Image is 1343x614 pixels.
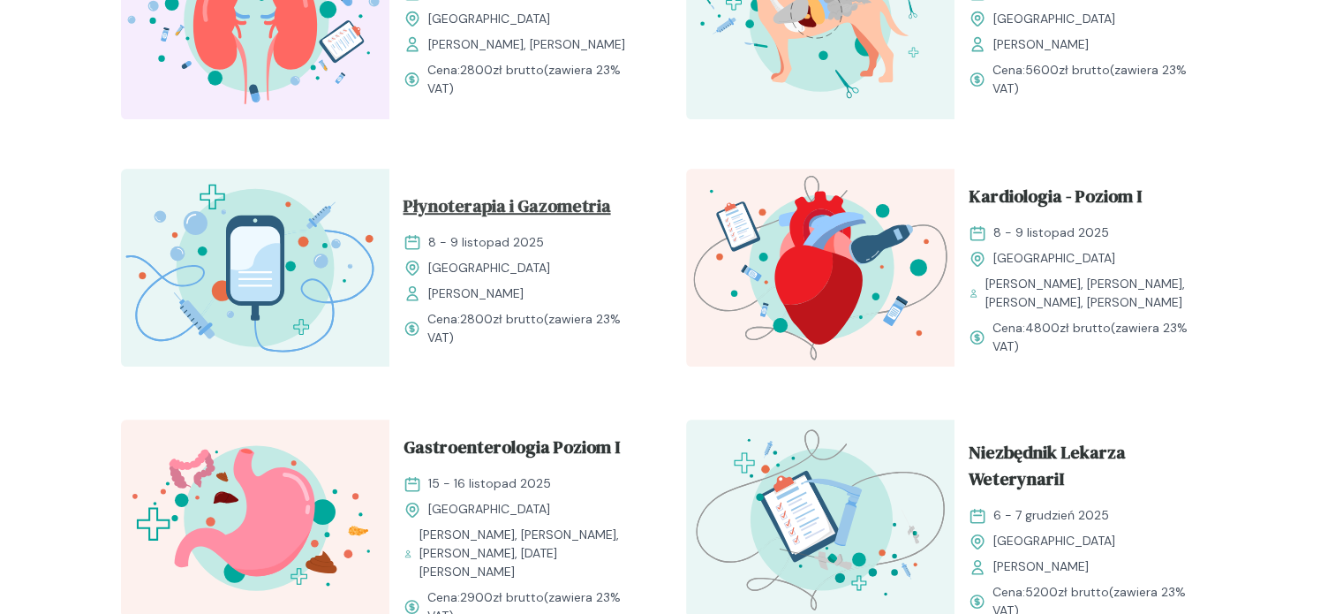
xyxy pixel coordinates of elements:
span: [GEOGRAPHIC_DATA] [428,10,550,28]
span: Cena: (zawiera 23% VAT) [427,61,644,98]
span: [PERSON_NAME], [PERSON_NAME], [PERSON_NAME], [PERSON_NAME] [985,275,1209,312]
span: [PERSON_NAME], [PERSON_NAME], [PERSON_NAME], [DATE][PERSON_NAME] [419,526,644,581]
img: ZpbGfh5LeNNTxNm4_KardioI_T.svg [686,169,954,367]
span: 5600 zł brutto [1025,62,1110,78]
span: [PERSON_NAME] [993,35,1089,54]
span: [GEOGRAPHIC_DATA] [993,249,1115,268]
a: Płynoterapia i Gazometria [404,193,644,226]
a: Kardiologia - Poziom I [969,183,1209,216]
span: [GEOGRAPHIC_DATA] [428,500,550,519]
a: Niezbędnik Lekarza WeterynariI [969,439,1209,499]
span: 2900 zł brutto [460,589,544,605]
span: 8 - 9 listopad 2025 [993,224,1109,242]
span: Cena: (zawiera 23% VAT) [992,319,1209,356]
span: [GEOGRAPHIC_DATA] [993,532,1115,550]
span: 8 - 9 listopad 2025 [428,233,544,252]
span: 5200 zł brutto [1025,584,1109,600]
span: 2800 zł brutto [460,311,544,327]
span: [PERSON_NAME] [993,557,1089,576]
span: Cena: (zawiera 23% VAT) [427,310,644,347]
a: Gastroenterologia Poziom I [404,434,644,467]
span: 2800 zł brutto [460,62,544,78]
span: [PERSON_NAME] [428,284,524,303]
span: Płynoterapia i Gazometria [404,193,611,226]
span: Kardiologia - Poziom I [969,183,1142,216]
img: Zpay8B5LeNNTxNg0_P%C5%82ynoterapia_T.svg [121,169,389,367]
span: Cena: (zawiera 23% VAT) [992,61,1209,98]
span: [PERSON_NAME], [PERSON_NAME] [428,35,625,54]
span: Gastroenterologia Poziom I [404,434,620,467]
span: [GEOGRAPHIC_DATA] [428,259,550,277]
span: 15 - 16 listopad 2025 [428,474,551,493]
span: 6 - 7 grudzień 2025 [993,506,1109,525]
span: [GEOGRAPHIC_DATA] [993,10,1115,28]
span: 4800 zł brutto [1025,320,1111,336]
